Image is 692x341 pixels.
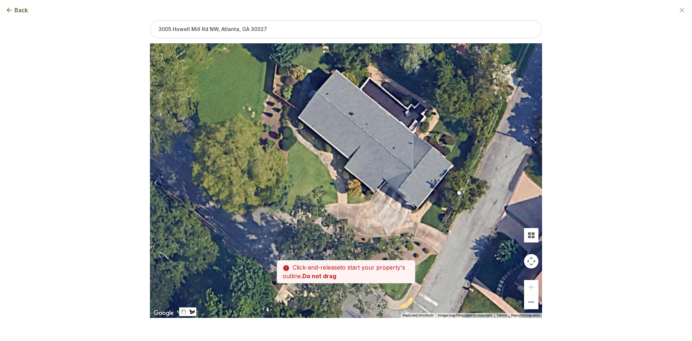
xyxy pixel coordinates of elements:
button: Zoom out [524,295,538,309]
img: Google [152,309,176,318]
strong: Do not drag [302,272,336,280]
button: Tilt map [524,228,538,242]
button: Zoom in [524,280,538,294]
span: Image may be subject to copyright [438,313,492,317]
a: Open this area in Google Maps (opens a new window) [152,309,176,318]
button: Map camera controls [524,254,538,268]
a: Report a map error [511,313,540,317]
span: Click-and-release [293,264,340,271]
button: Back [6,6,28,14]
a: Terms (opens in new tab) [497,313,507,317]
button: Draw a shape [188,307,196,316]
button: Stop drawing [179,307,188,316]
span: Back [14,6,28,14]
p: to start your property's outline. [277,260,415,283]
button: Keyboard shortcuts [403,313,434,318]
input: 3005 Howell Mill Rd NW, Atlanta, GA 30327 [150,20,542,38]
